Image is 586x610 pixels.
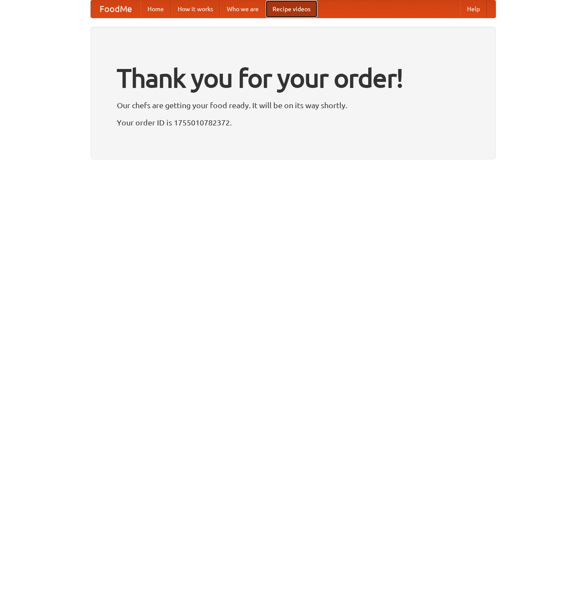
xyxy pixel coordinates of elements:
[171,0,220,18] a: How it works
[220,0,266,18] a: Who we are
[460,0,487,18] a: Help
[117,99,470,112] p: Our chefs are getting your food ready. It will be on its way shortly.
[91,0,141,18] a: FoodMe
[117,116,470,129] p: Your order ID is 1755010782372.
[266,0,317,18] a: Recipe videos
[117,57,470,99] h1: Thank you for your order!
[141,0,171,18] a: Home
